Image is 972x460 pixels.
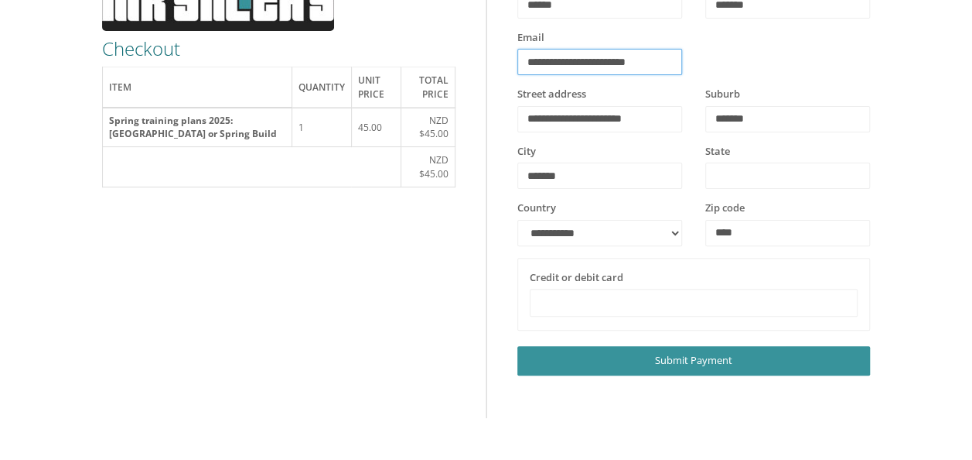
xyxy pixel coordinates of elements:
[292,108,351,147] td: 1
[401,147,455,187] td: NZD $45.00
[517,201,556,216] label: Country
[102,39,455,59] h3: Checkout
[103,108,292,147] th: Spring training plans 2025: [GEOGRAPHIC_DATA] or Spring Build
[351,67,401,108] th: Unit price
[351,108,401,147] td: 45.00
[540,297,848,310] iframe: Secure card payment input frame
[705,201,745,216] label: Zip code
[292,67,351,108] th: Quantity
[517,87,586,102] label: Street address
[401,67,455,108] th: Total price
[517,346,870,375] a: Submit Payment
[401,108,455,147] td: NZD $45.00
[517,30,544,46] label: Email
[705,144,730,160] label: State
[530,270,623,286] label: Credit or debit card
[103,67,292,108] th: Item
[517,144,536,160] label: City
[705,87,740,102] label: Suburb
